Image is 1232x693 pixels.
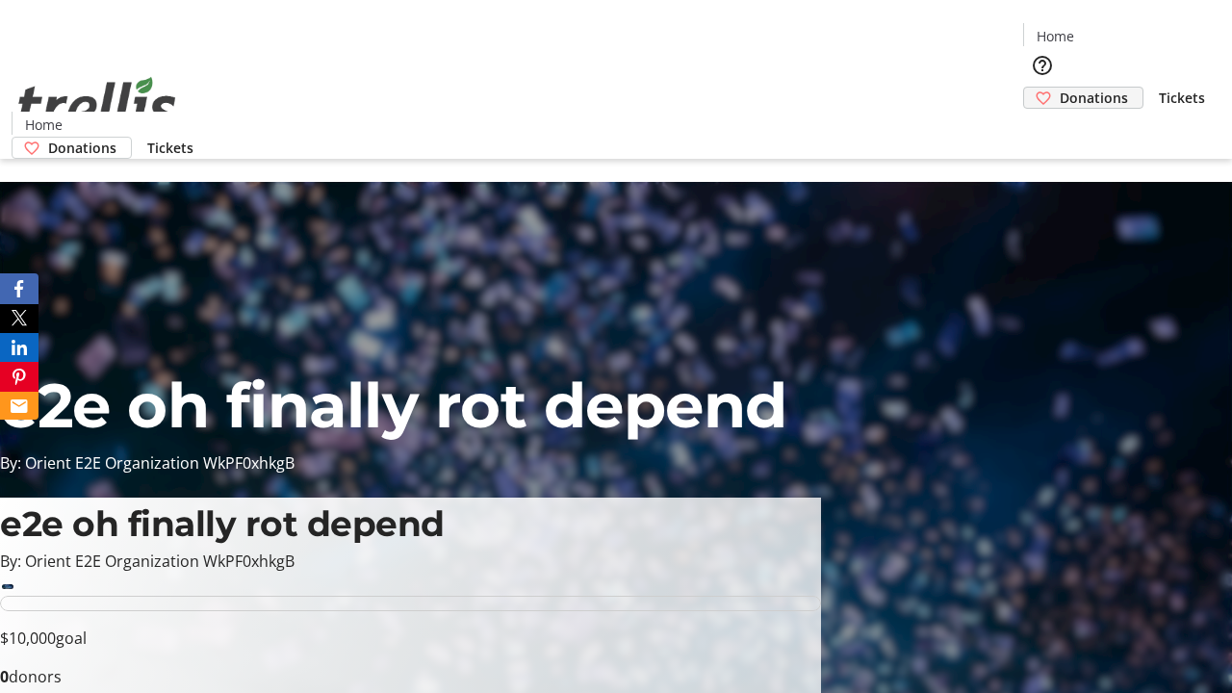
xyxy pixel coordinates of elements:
a: Home [13,115,74,135]
a: Tickets [132,138,209,158]
a: Tickets [1143,88,1220,108]
img: Orient E2E Organization WkPF0xhkgB's Logo [12,56,183,152]
a: Donations [1023,87,1143,109]
button: Cart [1023,109,1062,147]
span: Home [25,115,63,135]
a: Donations [12,137,132,159]
button: Help [1023,46,1062,85]
span: Tickets [147,138,193,158]
span: Home [1037,26,1074,46]
span: Donations [1060,88,1128,108]
a: Home [1024,26,1086,46]
span: Tickets [1159,88,1205,108]
span: Donations [48,138,116,158]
